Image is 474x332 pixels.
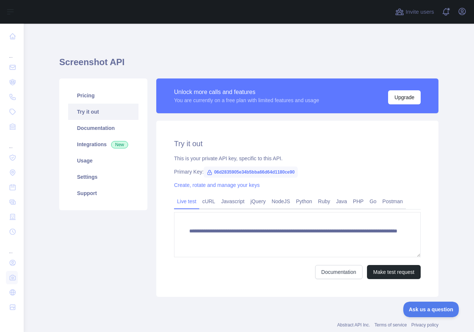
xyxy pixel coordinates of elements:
[174,138,421,149] h2: Try it out
[6,44,18,59] div: ...
[174,195,199,207] a: Live test
[174,182,260,188] a: Create, rotate and manage your keys
[174,155,421,162] div: This is your private API key, specific to this API.
[68,104,138,120] a: Try it out
[68,136,138,152] a: Integrations New
[367,265,421,279] button: Make test request
[333,195,350,207] a: Java
[394,6,435,18] button: Invite users
[247,195,268,207] a: jQuery
[337,322,370,328] a: Abstract API Inc.
[174,168,421,175] div: Primary Key:
[199,195,218,207] a: cURL
[68,87,138,104] a: Pricing
[315,265,363,279] a: Documentation
[380,195,406,207] a: Postman
[405,8,434,16] span: Invite users
[315,195,333,207] a: Ruby
[350,195,367,207] a: PHP
[403,302,459,317] iframe: Toggle Customer Support
[6,240,18,255] div: ...
[6,135,18,150] div: ...
[268,195,293,207] a: NodeJS
[293,195,315,207] a: Python
[411,322,438,328] a: Privacy policy
[218,195,247,207] a: Javascript
[68,152,138,169] a: Usage
[68,169,138,185] a: Settings
[388,90,421,104] button: Upgrade
[111,141,128,148] span: New
[68,120,138,136] a: Documentation
[367,195,380,207] a: Go
[68,185,138,201] a: Support
[59,56,438,74] h1: Screenshot API
[374,322,407,328] a: Terms of service
[204,167,298,178] span: 06d2835905e34b5bba66d64d1180ce90
[174,97,319,104] div: You are currently on a free plan with limited features and usage
[174,88,319,97] div: Unlock more calls and features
